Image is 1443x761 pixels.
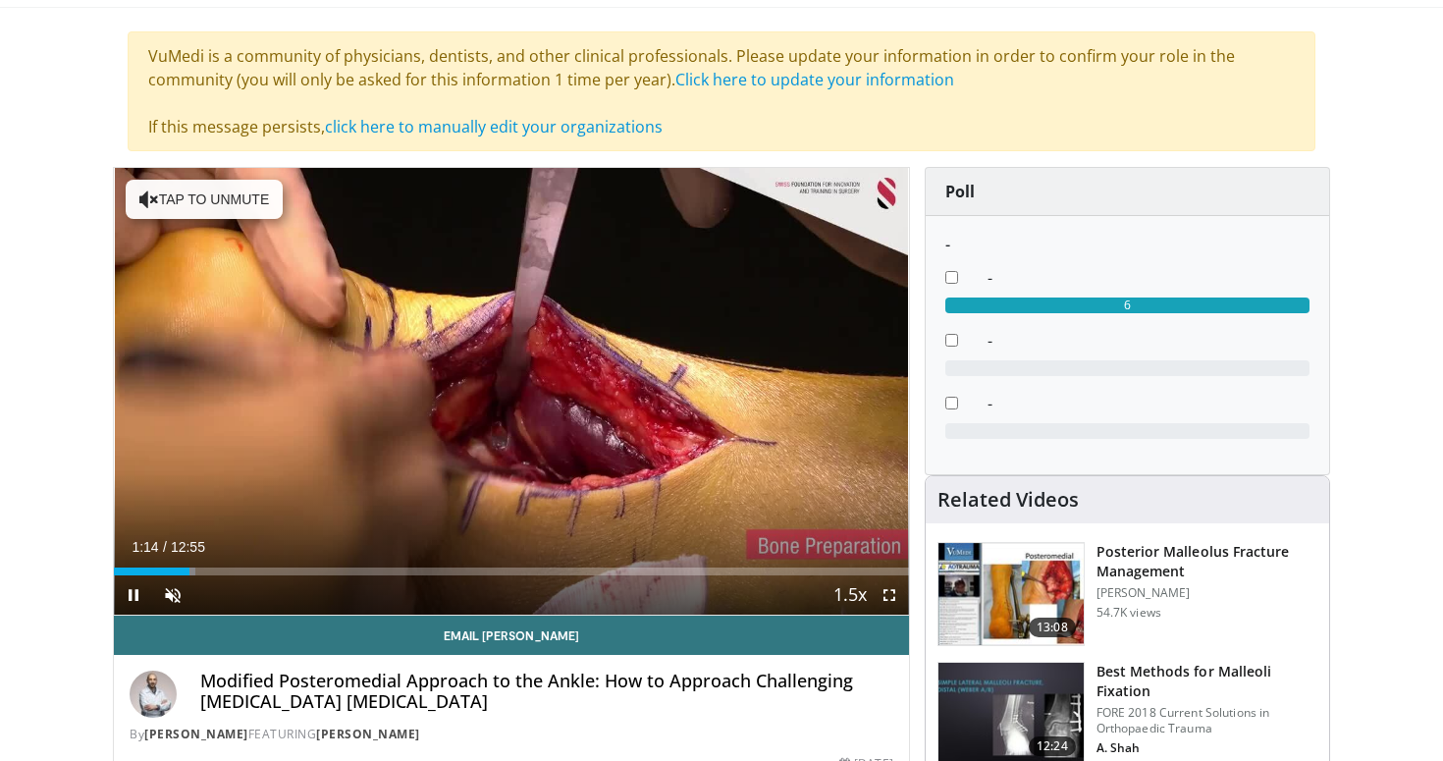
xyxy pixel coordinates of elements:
[937,488,1079,512] h4: Related Videos
[973,266,1324,290] dd: -
[163,539,167,555] span: /
[128,31,1315,151] div: VuMedi is a community of physicians, dentists, and other clinical professionals. Please update yo...
[973,392,1324,415] dd: -
[1096,740,1317,756] p: A. Shah
[675,69,954,90] a: Click here to update your information
[1029,736,1076,756] span: 12:24
[144,726,248,742] a: [PERSON_NAME]
[114,616,909,655] a: Email [PERSON_NAME]
[830,575,870,615] button: Playback Rate
[1096,705,1317,736] p: FORE 2018 Current Solutions in Orthopaedic Trauma
[200,671,893,713] h4: Modified Posteromedial Approach to the Ankle: How to Approach Challenging [MEDICAL_DATA] [MEDICAL...
[1029,618,1076,637] span: 13:08
[114,568,909,575] div: Progress Bar
[937,542,1317,646] a: 13:08 Posterior Malleolus Fracture Management [PERSON_NAME] 54.7K views
[114,168,909,616] video-js: Video Player
[1096,662,1317,701] h3: Best Methods for Malleoli Fixation
[945,181,975,202] strong: Poll
[945,298,1309,313] div: 6
[130,671,177,718] img: Avatar
[870,575,909,615] button: Fullscreen
[114,575,153,615] button: Pause
[126,180,283,219] button: Tap to unmute
[325,116,663,137] a: click here to manually edit your organizations
[130,726,893,743] div: By FEATURING
[1096,605,1161,621] p: 54.7K views
[1096,585,1317,601] p: [PERSON_NAME]
[153,575,192,615] button: Unmute
[973,329,1324,353] dd: -
[316,726,420,742] a: [PERSON_NAME]
[171,539,205,555] span: 12:55
[132,539,158,555] span: 1:14
[938,543,1084,645] img: 50e07c4d-707f-48cd-824d-a6044cd0d074.150x105_q85_crop-smart_upscale.jpg
[1096,542,1317,581] h3: Posterior Malleolus Fracture Management
[945,236,1309,254] h6: -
